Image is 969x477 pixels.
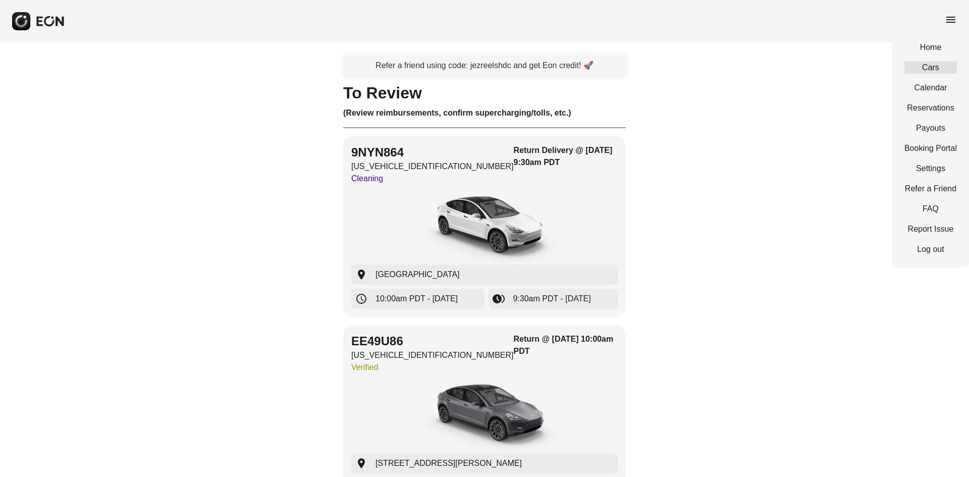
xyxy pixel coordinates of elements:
[409,378,560,453] img: car
[375,457,522,469] span: [STREET_ADDRESS][PERSON_NAME]
[343,87,626,99] h1: To Review
[904,183,957,195] a: Refer a Friend
[904,142,957,154] a: Booking Portal
[904,163,957,175] a: Settings
[904,102,957,114] a: Reservations
[351,173,514,185] p: Cleaning
[355,269,367,281] span: location_on
[343,136,626,317] button: 9NYN864[US_VEHICLE_IDENTIFICATION_NUMBER]CleaningReturn Delivery @ [DATE] 9:30am PDTcar[GEOGRAPHI...
[514,333,618,357] h3: Return @ [DATE] 10:00am PDT
[351,161,514,173] p: [US_VEHICLE_IDENTIFICATION_NUMBER]
[945,14,957,26] span: menu
[355,457,367,469] span: location_on
[493,293,505,305] span: browse_gallery
[343,107,626,119] h3: (Review reimbursements, confirm supercharging/tolls, etc.)
[351,349,514,361] p: [US_VEHICLE_IDENTIFICATION_NUMBER]
[351,361,514,374] p: Verified
[351,144,514,161] h2: 9NYN864
[355,293,367,305] span: schedule
[375,269,460,281] span: [GEOGRAPHIC_DATA]
[409,189,560,264] img: car
[904,41,957,54] a: Home
[375,293,458,305] span: 10:00am PDT - [DATE]
[513,293,590,305] span: 9:30am PDT - [DATE]
[904,243,957,255] a: Log out
[904,122,957,134] a: Payouts
[904,62,957,74] a: Cars
[904,203,957,215] a: FAQ
[904,223,957,235] a: Report Issue
[343,55,626,77] a: Refer a friend using code: jezreelshdc and get Eon credit! 🚀
[904,82,957,94] a: Calendar
[514,144,618,169] h3: Return Delivery @ [DATE] 9:30am PDT
[351,333,514,349] h2: EE49U86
